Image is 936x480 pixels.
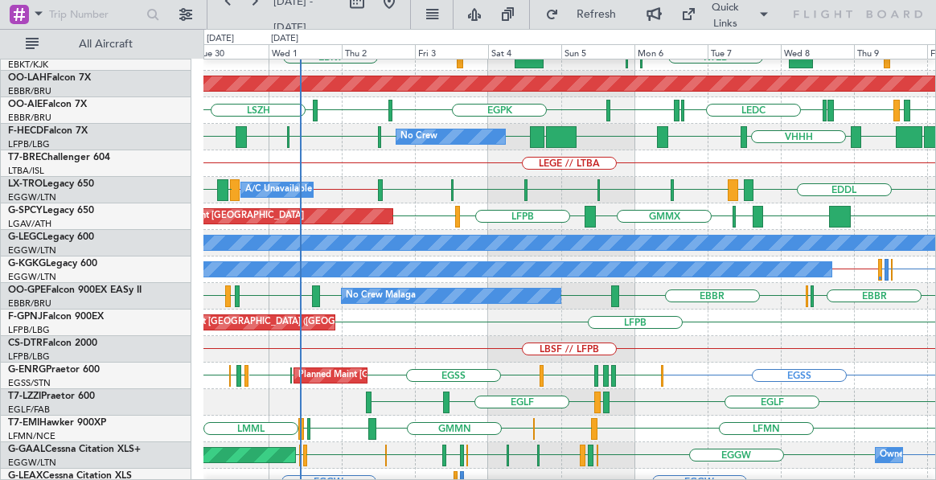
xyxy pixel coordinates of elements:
[150,204,304,228] div: Planned Maint [GEOGRAPHIC_DATA]
[147,310,400,334] div: Planned Maint [GEOGRAPHIC_DATA] ([GEOGRAPHIC_DATA])
[8,165,44,177] a: LTBA/ISL
[346,284,416,308] div: No Crew Malaga
[538,2,634,27] button: Refresh
[8,365,100,375] a: G-ENRGPraetor 600
[8,271,56,283] a: EGGW/LTN
[207,32,234,46] div: [DATE]
[400,125,437,149] div: No Crew
[8,191,56,203] a: EGGW/LTN
[8,179,43,189] span: LX-TRO
[8,338,43,348] span: CS-DTR
[8,153,110,162] a: T7-BREChallenger 604
[8,445,45,454] span: G-GAAL
[8,285,142,295] a: OO-GPEFalcon 900EX EASy II
[42,39,170,50] span: All Aircraft
[18,31,174,57] button: All Aircraft
[8,100,43,109] span: OO-AIE
[880,443,907,467] div: Owner
[8,259,46,269] span: G-KGKG
[8,297,51,310] a: EBBR/BRU
[561,44,634,59] div: Sun 5
[8,244,56,256] a: EGGW/LTN
[8,445,141,454] a: G-GAALCessna Citation XLS+
[415,44,488,59] div: Fri 3
[8,392,41,401] span: T7-LZZI
[8,430,55,442] a: LFMN/NCE
[708,44,781,59] div: Tue 7
[8,312,104,322] a: F-GPNJFalcon 900EX
[8,404,50,416] a: EGLF/FAB
[8,285,46,295] span: OO-GPE
[8,351,50,363] a: LFPB/LBG
[8,418,39,428] span: T7-EMI
[8,85,51,97] a: EBBR/BRU
[8,392,95,401] a: T7-LZZIPraetor 600
[8,73,47,83] span: OO-LAH
[562,9,630,20] span: Refresh
[8,324,50,336] a: LFPB/LBG
[8,312,43,322] span: F-GPNJ
[49,2,142,27] input: Trip Number
[298,363,552,388] div: Planned Maint [GEOGRAPHIC_DATA] ([GEOGRAPHIC_DATA])
[8,338,97,348] a: CS-DTRFalcon 2000
[8,418,106,428] a: T7-EMIHawker 900XP
[673,2,778,27] button: Quick Links
[8,179,94,189] a: LX-TROLegacy 650
[8,138,50,150] a: LFPB/LBG
[8,73,91,83] a: OO-LAHFalcon 7X
[8,259,97,269] a: G-KGKGLegacy 600
[8,206,94,215] a: G-SPCYLegacy 650
[8,126,88,136] a: F-HECDFalcon 7X
[488,44,561,59] div: Sat 4
[634,44,708,59] div: Mon 6
[8,126,43,136] span: F-HECD
[342,44,415,59] div: Thu 2
[269,44,342,59] div: Wed 1
[8,206,43,215] span: G-SPCY
[8,377,51,389] a: EGSS/STN
[854,44,927,59] div: Thu 9
[8,153,41,162] span: T7-BRE
[8,100,87,109] a: OO-AIEFalcon 7X
[195,44,269,59] div: Tue 30
[8,232,94,242] a: G-LEGCLegacy 600
[8,365,46,375] span: G-ENRG
[8,59,48,71] a: EBKT/KJK
[781,44,854,59] div: Wed 8
[8,112,51,124] a: EBBR/BRU
[8,457,56,469] a: EGGW/LTN
[8,232,43,242] span: G-LEGC
[8,218,51,230] a: LGAV/ATH
[245,178,312,202] div: A/C Unavailable
[271,32,298,46] div: [DATE]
